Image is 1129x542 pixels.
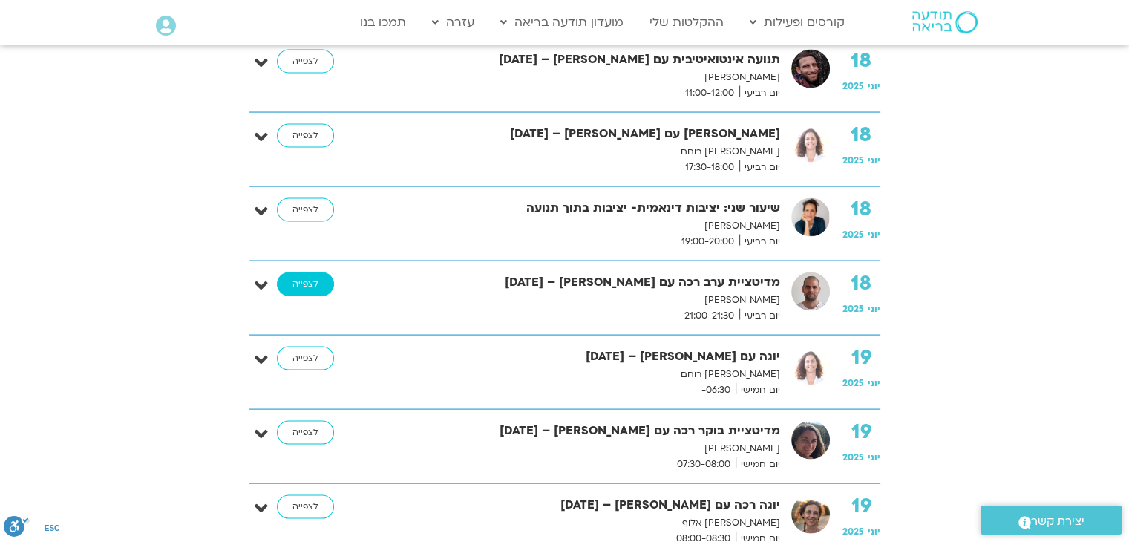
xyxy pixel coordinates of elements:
[842,303,864,315] span: 2025
[842,80,864,92] span: 2025
[277,347,334,370] a: לצפייה
[493,8,631,36] a: מועדון תודעה בריאה
[868,377,880,389] span: יוני
[736,457,780,472] span: יום חמישי
[390,347,780,367] strong: יוגה עם [PERSON_NAME] – [DATE]
[390,124,780,144] strong: [PERSON_NAME] עם [PERSON_NAME] – [DATE]
[277,495,334,519] a: לצפייה
[739,160,780,175] span: יום רביעי
[1031,512,1084,532] span: יצירת קשר
[425,8,482,36] a: עזרה
[981,506,1122,535] a: יצירת קשר
[912,11,978,33] img: תודעה בריאה
[868,303,880,315] span: יוני
[842,229,864,241] span: 2025
[680,85,739,101] span: 11:00-12:00
[842,347,880,369] strong: 19
[277,50,334,74] a: לצפייה
[842,495,880,517] strong: 19
[390,144,780,160] p: [PERSON_NAME] רוחם
[676,234,739,249] span: 19:00-20:00
[739,234,780,249] span: יום רביעי
[390,515,780,531] p: [PERSON_NAME] אלוף
[742,8,852,36] a: קורסים ופעילות
[390,218,780,234] p: [PERSON_NAME]
[842,154,864,166] span: 2025
[277,272,334,296] a: לצפייה
[868,154,880,166] span: יוני
[390,441,780,457] p: [PERSON_NAME]
[842,272,880,295] strong: 18
[390,421,780,441] strong: מדיטציית בוקר רכה עם [PERSON_NAME] – [DATE]
[390,367,780,382] p: [PERSON_NAME] רוחם
[868,526,880,538] span: יוני
[353,8,413,36] a: תמכו בנו
[390,50,780,70] strong: תנועה אינטואיטיבית עם [PERSON_NAME] – [DATE]
[842,451,864,463] span: 2025
[277,421,334,445] a: לצפייה
[390,293,780,308] p: [PERSON_NAME]
[868,80,880,92] span: יוני
[390,495,780,515] strong: יוגה רכה עם [PERSON_NAME] – [DATE]
[868,229,880,241] span: יוני
[672,457,736,472] span: 07:30-08:00
[277,124,334,148] a: לצפייה
[696,382,736,398] span: 06:30-
[736,382,780,398] span: יום חמישי
[739,308,780,324] span: יום רביעי
[868,451,880,463] span: יוני
[390,70,780,85] p: [PERSON_NAME]
[842,377,864,389] span: 2025
[739,85,780,101] span: יום רביעי
[390,272,780,293] strong: מדיטציית ערב רכה עם [PERSON_NAME] – [DATE]
[642,8,731,36] a: ההקלטות שלי
[679,308,739,324] span: 21:00-21:30
[842,421,880,443] strong: 19
[680,160,739,175] span: 17:30-18:00
[842,526,864,538] span: 2025
[277,198,334,222] a: לצפייה
[842,198,880,221] strong: 18
[842,124,880,146] strong: 18
[390,198,780,218] strong: שיעור שני: יציבות דינאמית- יציבות בתוך תנועה
[842,50,880,72] strong: 18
